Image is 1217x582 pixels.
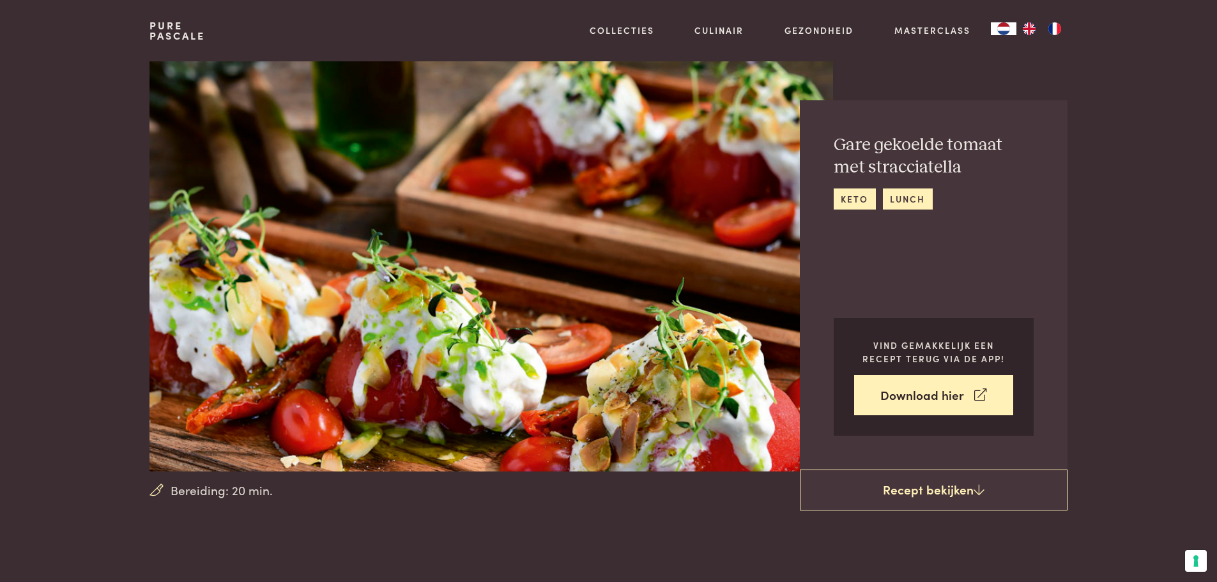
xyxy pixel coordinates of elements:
[1016,22,1042,35] a: EN
[894,24,970,37] a: Masterclass
[149,20,205,41] a: PurePascale
[171,481,273,500] span: Bereiding: 20 min.
[854,375,1013,415] a: Download hier
[590,24,654,37] a: Collecties
[834,188,876,210] a: keto
[991,22,1068,35] aside: Language selected: Nederlands
[694,24,744,37] a: Culinair
[883,188,933,210] a: lunch
[991,22,1016,35] div: Language
[991,22,1016,35] a: NL
[1042,22,1068,35] a: FR
[785,24,853,37] a: Gezondheid
[1185,550,1207,572] button: Uw voorkeuren voor toestemming voor trackingtechnologieën
[149,61,832,471] img: Gare gekoelde tomaat met stracciatella
[800,470,1068,510] a: Recept bekijken
[834,134,1034,178] h2: Gare gekoelde tomaat met stracciatella
[1016,22,1068,35] ul: Language list
[854,339,1013,365] p: Vind gemakkelijk een recept terug via de app!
